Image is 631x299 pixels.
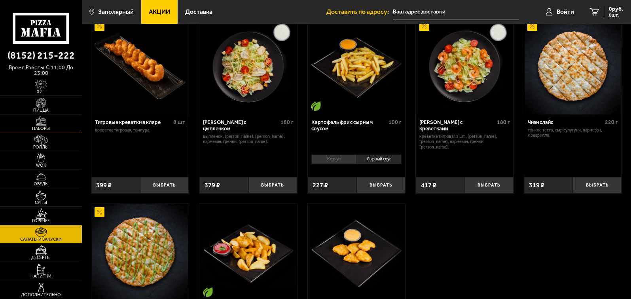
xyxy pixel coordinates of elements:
[95,128,185,133] p: креветка тигровая, темпура.
[311,119,387,132] div: Картофель фри с сырным соусом
[609,13,623,17] span: 0 шт.
[308,18,406,114] a: Вегетарианское блюдоКартофель фри с сырным соусом
[185,9,212,15] span: Доставка
[527,21,537,31] img: Акционный
[313,182,328,189] span: 227 ₽
[95,21,104,31] img: Акционный
[356,154,402,164] li: Сырный соус
[200,18,296,114] img: Салат Цезарь с цыпленком
[393,5,519,19] input: Ваш адрес доставки
[203,119,278,132] div: [PERSON_NAME] с цыпленком
[311,154,356,164] li: Кетчуп
[465,177,514,193] button: Выбрать
[419,119,495,132] div: [PERSON_NAME] с креветками
[92,18,188,114] img: Тигровые креветки в кляре
[248,177,297,193] button: Выбрать
[417,18,513,114] img: Салат Цезарь с креветками
[416,18,514,114] a: АкционныйСалат Цезарь с креветками
[149,9,170,15] span: Акции
[96,182,112,189] span: 399 ₽
[573,177,622,193] button: Выбрать
[280,119,294,126] span: 180 г
[497,119,510,126] span: 180 г
[199,18,297,114] a: Салат Цезарь с цыпленком
[98,9,134,15] span: Заполярный
[95,119,171,126] div: Тигровые креветки в кляре
[140,177,189,193] button: Выбрать
[557,9,574,15] span: Войти
[528,119,603,126] div: Чизи слайс
[308,152,406,172] div: 0
[421,182,436,189] span: 417 ₽
[529,182,544,189] span: 319 ₽
[205,182,220,189] span: 379 ₽
[388,119,402,126] span: 100 г
[356,177,405,193] button: Выбрать
[419,134,510,150] p: креветка тигровая 5 шт., [PERSON_NAME], [PERSON_NAME], пармезан, гренки, [PERSON_NAME].
[308,18,404,114] img: Картофель фри с сырным соусом
[311,101,321,111] img: Вегетарианское блюдо
[605,119,618,126] span: 220 г
[173,119,185,126] span: 8 шт
[326,9,393,15] span: Доставить по адресу:
[525,18,621,114] img: Чизи слайс
[95,207,104,217] img: Акционный
[203,287,213,297] img: Вегетарианское блюдо
[419,21,429,31] img: Акционный
[203,134,293,145] p: цыпленок, [PERSON_NAME], [PERSON_NAME], пармезан, гренки, [PERSON_NAME].
[524,18,622,114] a: АкционныйЧизи слайс
[528,128,618,138] p: тонкое тесто, сыр сулугуни, пармезан, моцарелла.
[609,6,623,12] span: 0 руб.
[91,18,189,114] a: АкционныйТигровые креветки в кляре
